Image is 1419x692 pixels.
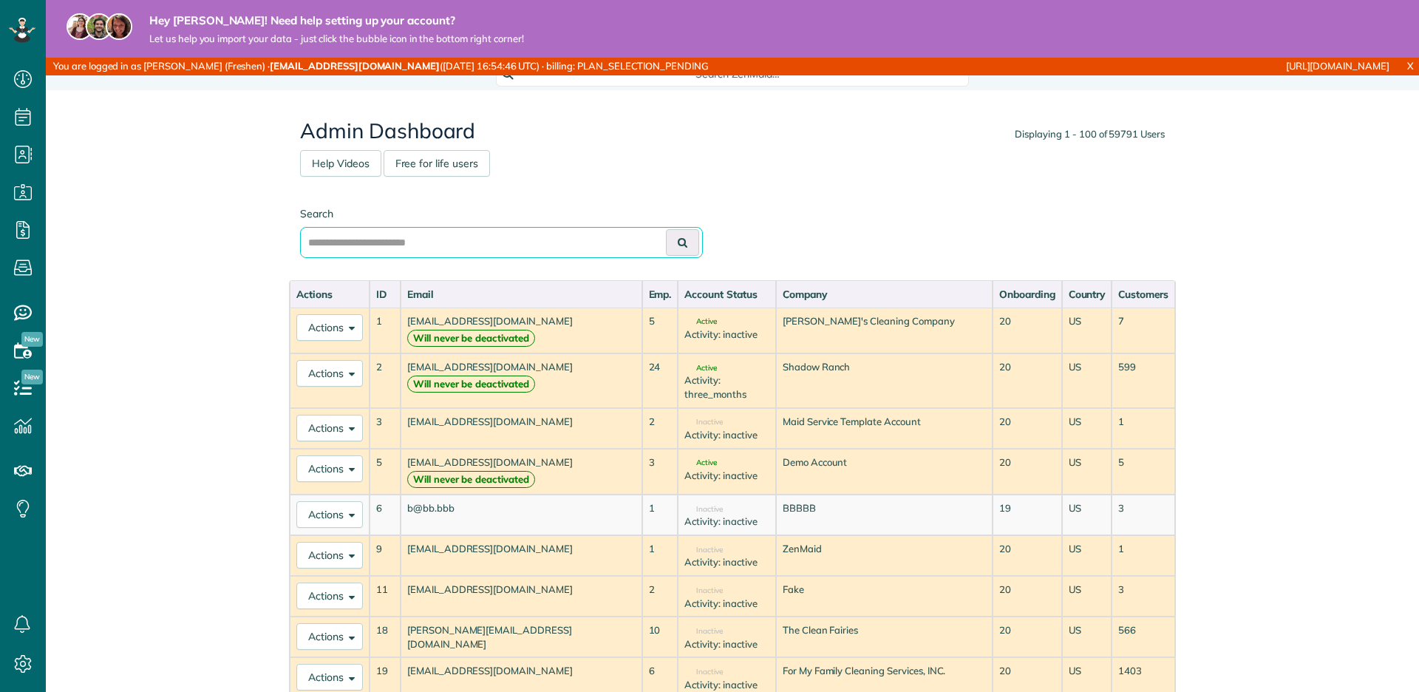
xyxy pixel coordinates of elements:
[296,287,363,302] div: Actions
[684,328,769,342] div: Activity: inactive
[296,455,363,482] button: Actions
[370,535,401,576] td: 9
[684,555,769,569] div: Activity: inactive
[684,318,717,325] span: Active
[106,13,132,40] img: michelle-19f622bdf1676172e81f8f8fba1fb50e276960ebfe0243fe18214015130c80e4.jpg
[300,206,703,221] label: Search
[1112,308,1175,353] td: 7
[407,330,535,347] strong: Will never be deactivated
[684,678,769,692] div: Activity: inactive
[993,617,1062,657] td: 20
[296,360,363,387] button: Actions
[370,449,401,495] td: 5
[401,308,642,353] td: [EMAIL_ADDRESS][DOMAIN_NAME]
[684,373,769,401] div: Activity: three_months
[149,13,524,28] strong: Hey [PERSON_NAME]! Need help setting up your account?
[1112,535,1175,576] td: 1
[684,515,769,529] div: Activity: inactive
[684,637,769,651] div: Activity: inactive
[370,495,401,535] td: 6
[407,287,636,302] div: Email
[370,353,401,408] td: 2
[684,287,769,302] div: Account Status
[370,617,401,657] td: 18
[1015,127,1165,141] div: Displaying 1 - 100 of 59791 Users
[1062,535,1112,576] td: US
[642,308,678,353] td: 5
[401,495,642,535] td: b@bb.bbb
[1062,576,1112,617] td: US
[776,535,993,576] td: ZenMaid
[1062,495,1112,535] td: US
[776,308,993,353] td: [PERSON_NAME]'s Cleaning Company
[1062,408,1112,449] td: US
[776,449,993,495] td: Demo Account
[993,576,1062,617] td: 20
[46,58,944,75] div: You are logged in as [PERSON_NAME] (Freshen) · ([DATE] 16:54:46 UTC) · billing: PLAN_SELECTION_PE...
[684,469,769,483] div: Activity: inactive
[993,408,1062,449] td: 20
[776,353,993,408] td: Shadow Ranch
[993,353,1062,408] td: 20
[684,428,769,442] div: Activity: inactive
[86,13,112,40] img: jorge-587dff0eeaa6aab1f244e6dc62b8924c3b6ad411094392a53c71c6c4a576187d.jpg
[401,617,642,657] td: [PERSON_NAME][EMAIL_ADDRESS][DOMAIN_NAME]
[296,415,363,441] button: Actions
[370,408,401,449] td: 3
[642,449,678,495] td: 3
[642,408,678,449] td: 2
[296,583,363,609] button: Actions
[300,120,1165,143] h2: Admin Dashboard
[401,353,642,408] td: [EMAIL_ADDRESS][DOMAIN_NAME]
[1112,495,1175,535] td: 3
[149,33,524,45] span: Let us help you import your data - just click the bubble icon in the bottom right corner!
[296,623,363,650] button: Actions
[1062,308,1112,353] td: US
[296,664,363,691] button: Actions
[684,668,723,676] span: Inactive
[776,617,993,657] td: The Clean Fairies
[1112,449,1175,495] td: 5
[642,617,678,657] td: 10
[401,576,642,617] td: [EMAIL_ADDRESS][DOMAIN_NAME]
[384,150,490,177] a: Free for life users
[776,576,993,617] td: Fake
[1401,58,1419,75] a: X
[401,408,642,449] td: [EMAIL_ADDRESS][DOMAIN_NAME]
[684,506,723,513] span: Inactive
[776,408,993,449] td: Maid Service Template Account
[642,535,678,576] td: 1
[684,597,769,611] div: Activity: inactive
[407,471,535,488] strong: Will never be deactivated
[684,587,723,594] span: Inactive
[21,332,43,347] span: New
[684,628,723,635] span: Inactive
[407,376,535,393] strong: Will never be deactivated
[296,314,363,341] button: Actions
[642,576,678,617] td: 2
[401,449,642,495] td: [EMAIL_ADDRESS][DOMAIN_NAME]
[67,13,93,40] img: maria-72a9807cf96188c08ef61303f053569d2e2a8a1cde33d635c8a3ac13582a053d.jpg
[21,370,43,384] span: New
[684,364,717,372] span: Active
[993,535,1062,576] td: 20
[1062,617,1112,657] td: US
[684,459,717,467] span: Active
[296,542,363,569] button: Actions
[993,495,1062,535] td: 19
[642,495,678,535] td: 1
[993,449,1062,495] td: 20
[270,60,440,72] strong: [EMAIL_ADDRESS][DOMAIN_NAME]
[776,495,993,535] td: BBBBB
[401,535,642,576] td: [EMAIL_ADDRESS][DOMAIN_NAME]
[1112,576,1175,617] td: 3
[642,353,678,408] td: 24
[649,287,672,302] div: Emp.
[296,501,363,528] button: Actions
[999,287,1055,302] div: Onboarding
[1112,408,1175,449] td: 1
[376,287,394,302] div: ID
[684,418,723,426] span: Inactive
[370,308,401,353] td: 1
[1069,287,1106,302] div: Country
